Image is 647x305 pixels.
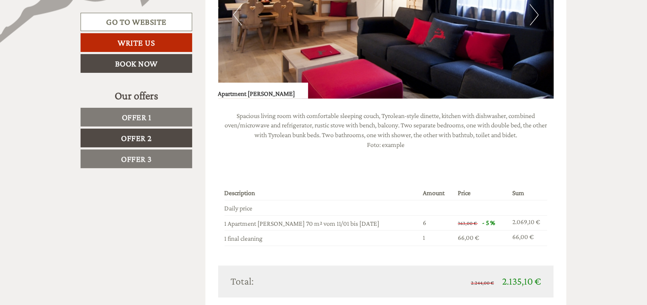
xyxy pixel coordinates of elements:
[225,231,419,246] td: 1 final cleaning
[233,4,242,26] button: Previous
[124,32,323,39] div: You
[218,83,308,99] div: Apartment [PERSON_NAME]
[419,231,454,246] td: 1
[225,274,386,289] div: Total:
[122,112,151,122] span: Offer 1
[454,187,509,200] th: Price
[153,2,183,17] div: [DATE]
[225,216,419,231] td: 1 Apartment [PERSON_NAME] 70 m² vom 11/01 bis [DATE]
[124,146,323,152] small: 11:41
[119,31,329,154] div: Hallo Family Senfter, thank you very much for your offer. I have one question, It is possible giv...
[419,216,454,231] td: 6
[121,133,152,143] span: Offer 2
[482,219,495,227] span: - 5 %
[13,21,87,27] small: 11:40
[419,187,454,200] th: Amount
[81,33,192,52] a: Write us
[225,200,419,216] td: Daily price
[225,187,419,200] th: Description
[458,221,477,227] span: 363,00 €
[81,88,192,104] div: Our offers
[81,13,192,31] a: Go to website
[81,54,192,73] a: Book now
[509,231,547,246] td: 66,00 €
[121,154,152,164] span: Offer 3
[502,276,541,287] span: 2.135,10 €
[509,216,547,231] td: 2.069,10 €
[509,187,547,200] th: Sum
[530,4,539,26] button: Next
[471,280,494,286] span: 2.244,00 €
[218,112,554,150] p: Spacious living room with comfortable sleeping couch, Tyrolean-style dinette, kitchen with dishwa...
[458,234,479,242] span: 66,00 €
[289,221,336,239] button: Send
